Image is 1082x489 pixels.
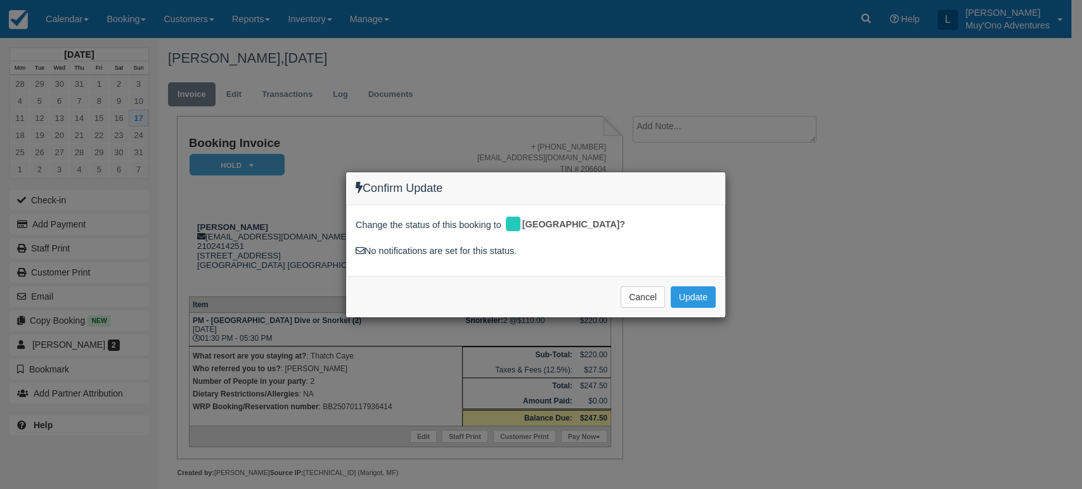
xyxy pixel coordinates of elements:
[671,286,716,308] button: Update
[504,215,634,235] div: [GEOGRAPHIC_DATA]?
[356,182,716,195] h4: Confirm Update
[356,244,716,258] div: No notifications are set for this status.
[621,286,665,308] button: Cancel
[356,219,501,235] span: Change the status of this booking to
